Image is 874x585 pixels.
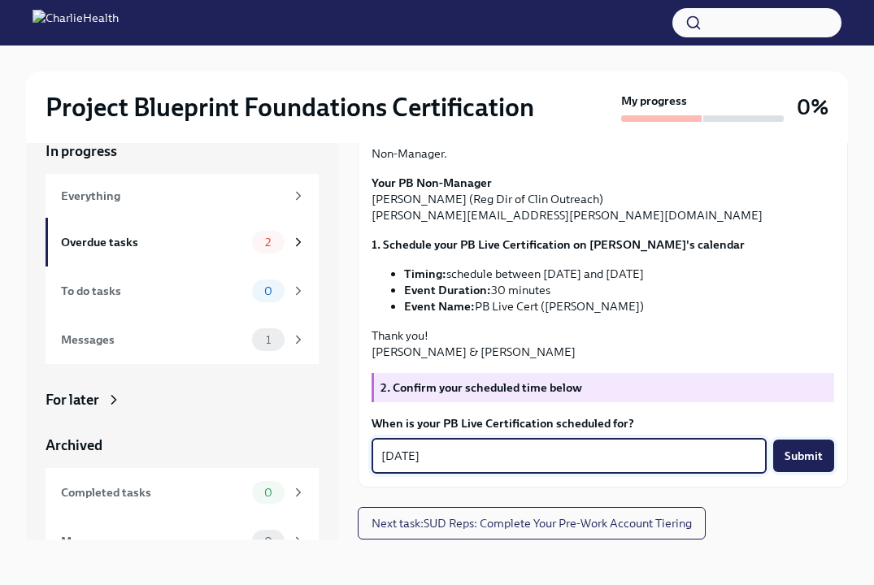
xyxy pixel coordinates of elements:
[254,487,282,499] span: 0
[46,91,534,123] h2: Project Blueprint Foundations Certification
[61,233,246,251] div: Overdue tasks
[61,187,285,205] div: Everything
[785,448,823,464] span: Submit
[256,334,280,346] span: 1
[61,282,246,300] div: To do tasks
[380,380,582,395] strong: 2. Confirm your scheduled time below
[46,218,319,266] a: Overdue tasks2
[33,10,119,36] img: CharlieHealth
[255,236,280,249] span: 2
[46,517,319,565] a: Messages0
[254,285,282,297] span: 0
[404,299,475,314] strong: Event Name:
[372,415,834,431] label: When is your PB Live Certification scheduled for?
[797,93,828,122] h3: 0%
[372,237,745,252] strong: 1. Schedule your PB Live Certification on [PERSON_NAME]'s calendar
[46,435,319,455] a: Archived
[61,483,246,501] div: Completed tasks
[404,282,834,298] li: 30 minutes
[372,327,834,360] p: Thank you! [PERSON_NAME] & [PERSON_NAME]
[46,141,319,161] a: In progress
[46,315,319,364] a: Messages1
[404,298,834,314] li: PB Live Cert ([PERSON_NAME])
[372,515,692,531] span: Next task : SUD Reps: Complete Your Pre-Work Account Tiering
[372,175,492,190] strong: Your PB Non-Manager
[46,390,99,409] div: For later
[61,331,246,349] div: Messages
[381,446,757,466] textarea: [DATE]
[254,535,282,548] span: 0
[372,175,834,223] p: [PERSON_NAME] (Reg Dir of Clin Outreach) [PERSON_NAME][EMAIL_ADDRESS][PERSON_NAME][DOMAIN_NAME]
[46,468,319,517] a: Completed tasks0
[46,390,319,409] a: For later
[46,266,319,315] a: To do tasks0
[773,440,834,472] button: Submit
[404,266,446,281] strong: Timing:
[404,283,491,297] strong: Event Duration:
[358,507,706,539] button: Next task:SUD Reps: Complete Your Pre-Work Account Tiering
[61,532,246,550] div: Messages
[404,266,834,282] li: schedule between [DATE] and [DATE]
[621,93,687,109] strong: My progress
[46,174,319,218] a: Everything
